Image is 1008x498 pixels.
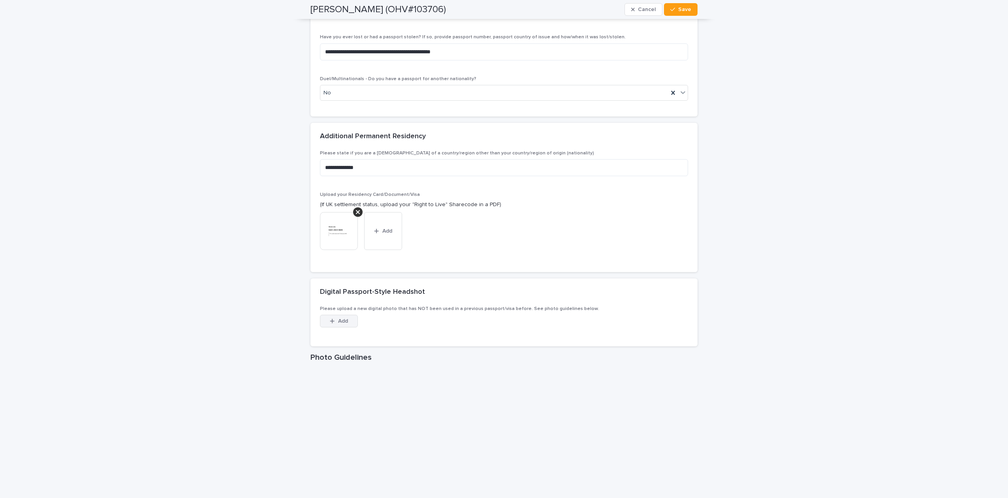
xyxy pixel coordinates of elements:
span: Upload your Residency Card/Document/Visa [320,192,420,197]
button: Add [320,315,358,327]
h1: Photo Guidelines [310,353,698,362]
span: Add [338,318,348,324]
span: No [323,89,331,97]
button: Add [364,212,402,250]
button: Save [664,3,698,16]
h2: [PERSON_NAME] (OHV#103706) [310,4,446,15]
span: Save [678,7,691,12]
span: Have you ever lost or had a passport stolen? If so, provide passport number, passport country of ... [320,35,626,39]
span: Add [382,228,392,234]
span: Please upload a new digital photo that has NOT been used in a previous passport/visa before. See ... [320,306,599,311]
span: Cancel [638,7,656,12]
span: Please state if you are a [DEMOGRAPHIC_DATA] of a country/region other than your country/region o... [320,151,594,156]
button: Cancel [624,3,662,16]
span: Duel/Multinationals - Do you have a passport for another nationality? [320,77,476,81]
h2: Digital Passport-Style Headshot [320,288,425,297]
h2: Additional Permanent Residency [320,132,426,141]
p: (If UK settlement status, upload your "Right to Live" Sharecode in a PDF) [320,201,688,209]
